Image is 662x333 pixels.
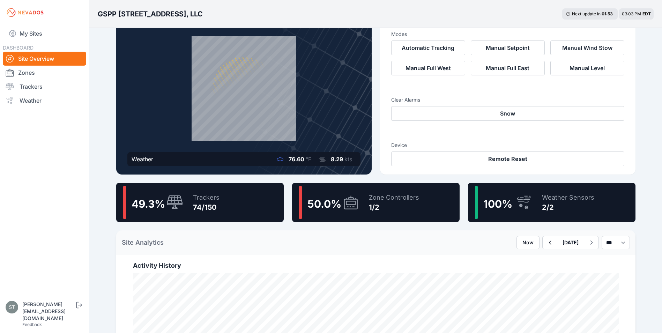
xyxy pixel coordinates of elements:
[369,193,419,202] div: Zone Controllers
[516,236,540,249] button: Now
[22,301,75,322] div: [PERSON_NAME][EMAIL_ADDRESS][DOMAIN_NAME]
[550,40,624,55] button: Manual Wind Stow
[483,198,512,210] span: 100 %
[3,25,86,42] a: My Sites
[193,193,220,202] div: Trackers
[391,40,465,55] button: Automatic Tracking
[193,202,220,212] div: 74/150
[6,7,45,18] img: Nevados
[6,301,18,313] img: steve@nevados.solar
[369,202,419,212] div: 1/2
[133,261,619,271] h2: Activity History
[3,45,34,51] span: DASHBOARD
[468,183,635,222] a: 100%Weather Sensors2/2
[98,9,203,19] h3: GSPP [STREET_ADDRESS], LLC
[132,198,165,210] span: 49.3 %
[289,156,304,163] span: 76.60
[3,94,86,108] a: Weather
[391,31,407,38] h3: Modes
[602,11,614,17] div: 01 : 53
[642,11,651,16] span: EDT
[331,156,343,163] span: 8.29
[391,151,624,166] button: Remote Reset
[132,155,153,163] div: Weather
[391,106,624,121] button: Snow
[542,202,594,212] div: 2/2
[116,183,284,222] a: 49.3%Trackers74/150
[471,40,545,55] button: Manual Setpoint
[98,5,203,23] nav: Breadcrumb
[3,66,86,80] a: Zones
[542,193,594,202] div: Weather Sensors
[3,52,86,66] a: Site Overview
[3,80,86,94] a: Trackers
[306,156,311,163] span: °F
[572,11,601,16] span: Next update in
[344,156,352,163] span: kts
[391,61,465,75] button: Manual Full West
[471,61,545,75] button: Manual Full East
[557,236,584,249] button: [DATE]
[391,142,624,149] h3: Device
[22,322,42,327] a: Feedback
[292,183,460,222] a: 50.0%Zone Controllers1/2
[550,61,624,75] button: Manual Level
[622,11,641,16] span: 03:03 PM
[391,96,624,103] h3: Clear Alarms
[122,238,164,247] h2: Site Analytics
[307,198,341,210] span: 50.0 %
